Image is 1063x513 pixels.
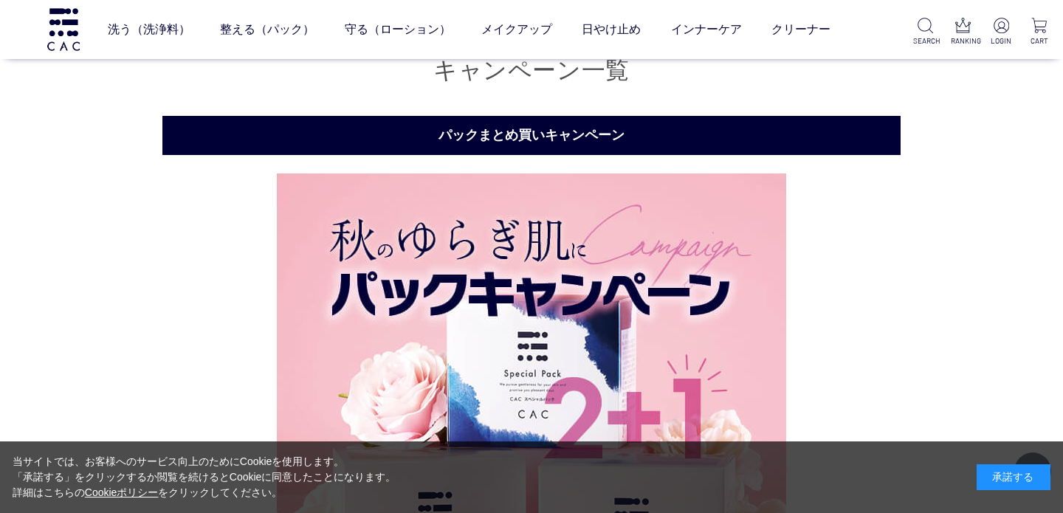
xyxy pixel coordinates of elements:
a: 日やけ止め [582,9,641,50]
p: CART [1027,35,1051,47]
a: 守る（ローション） [345,9,451,50]
a: インナーケア [671,9,742,50]
img: logo [45,8,82,50]
p: SEARCH [913,35,938,47]
a: CART [1027,18,1051,47]
a: 洗う（洗浄料） [108,9,190,50]
p: LOGIN [989,35,1014,47]
h2: パックまとめ買いキャンペーン [162,116,901,155]
a: SEARCH [913,18,938,47]
p: RANKING [951,35,975,47]
a: RANKING [951,18,975,47]
div: 当サイトでは、お客様へのサービス向上のためにCookieを使用します。 「承諾する」をクリックするか閲覧を続けるとCookieに同意したことになります。 詳細はこちらの をクリックしてください。 [13,454,396,500]
a: クリーナー [771,9,830,50]
a: LOGIN [989,18,1014,47]
a: 整える（パック） [220,9,314,50]
div: 承諾する [977,464,1050,490]
a: メイクアップ [481,9,552,50]
a: Cookieポリシー [85,486,159,498]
